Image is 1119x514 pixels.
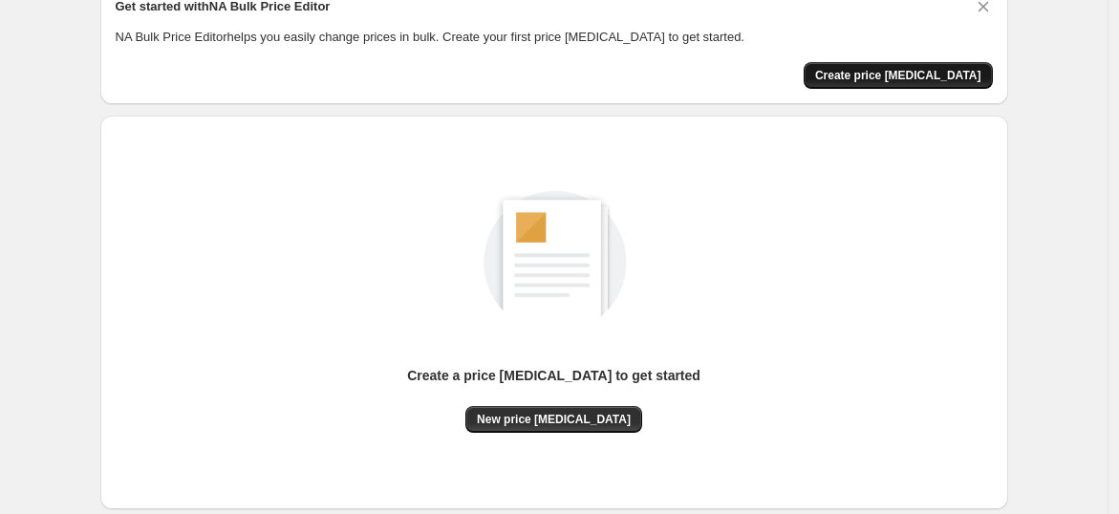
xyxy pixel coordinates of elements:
p: Create a price [MEDICAL_DATA] to get started [407,366,700,385]
p: NA Bulk Price Editor helps you easily change prices in bulk. Create your first price [MEDICAL_DAT... [116,28,993,47]
button: Create price change job [804,62,993,89]
span: Create price [MEDICAL_DATA] [815,68,981,83]
button: New price [MEDICAL_DATA] [465,406,642,433]
span: New price [MEDICAL_DATA] [477,412,631,427]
